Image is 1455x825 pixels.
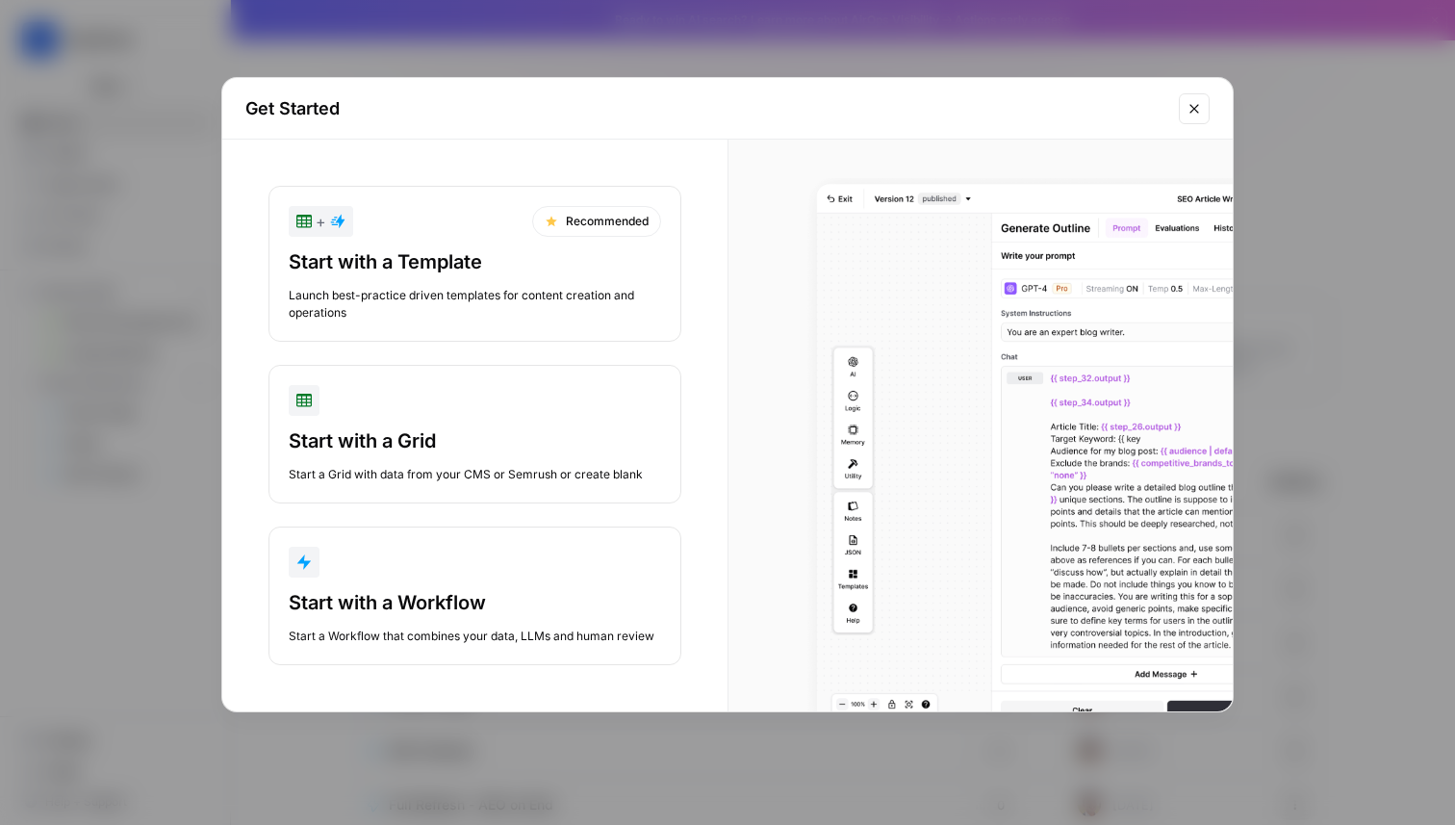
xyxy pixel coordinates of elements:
[289,589,661,616] div: Start with a Workflow
[296,210,345,233] div: +
[532,206,661,237] div: Recommended
[245,95,1167,122] h2: Get Started
[289,248,661,275] div: Start with a Template
[289,628,661,645] div: Start a Workflow that combines your data, LLMs and human review
[268,527,681,665] button: Start with a WorkflowStart a Workflow that combines your data, LLMs and human review
[289,427,661,454] div: Start with a Grid
[289,287,661,322] div: Launch best-practice driven templates for content creation and operations
[289,466,661,483] div: Start a Grid with data from your CMS or Semrush or create blank
[268,365,681,503] button: Start with a GridStart a Grid with data from your CMS or Semrush or create blank
[268,186,681,342] button: +RecommendedStart with a TemplateLaunch best-practice driven templates for content creation and o...
[1179,93,1210,124] button: Close modal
